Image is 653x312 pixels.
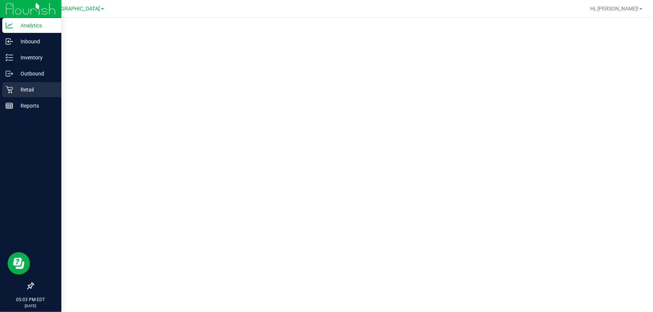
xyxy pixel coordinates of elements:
[6,22,13,29] inline-svg: Analytics
[13,85,58,94] p: Retail
[6,86,13,93] inline-svg: Retail
[13,21,58,30] p: Analytics
[13,69,58,78] p: Outbound
[3,303,58,309] p: [DATE]
[13,101,58,110] p: Reports
[13,37,58,46] p: Inbound
[6,70,13,77] inline-svg: Outbound
[590,6,639,12] span: Hi, [PERSON_NAME]!
[6,102,13,109] inline-svg: Reports
[6,38,13,45] inline-svg: Inbound
[49,6,100,12] span: [GEOGRAPHIC_DATA]
[3,296,58,303] p: 05:03 PM EDT
[6,54,13,61] inline-svg: Inventory
[13,53,58,62] p: Inventory
[7,252,30,275] iframe: Resource center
